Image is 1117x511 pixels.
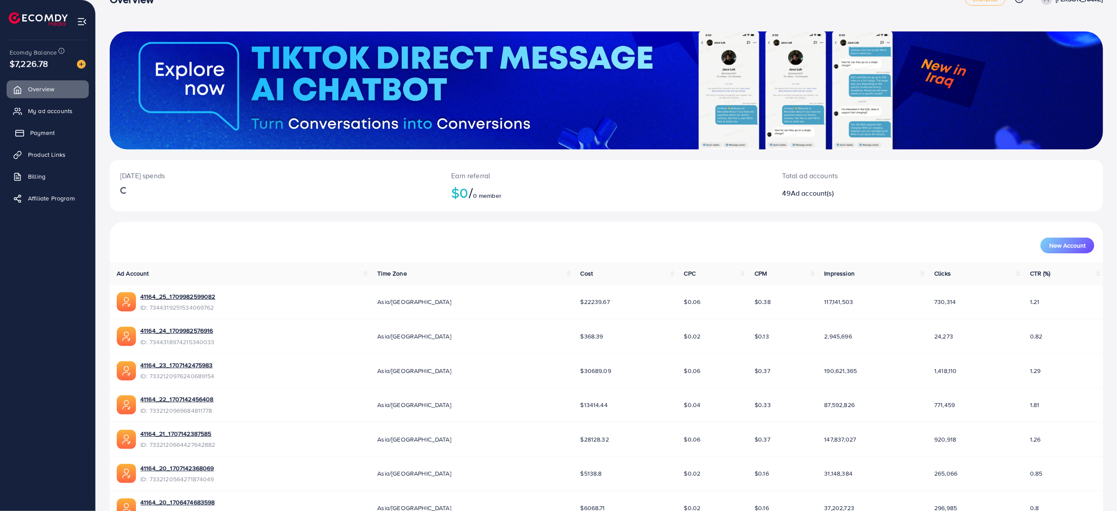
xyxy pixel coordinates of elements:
span: / [469,183,473,203]
span: 1.29 [1030,366,1041,375]
span: 0.82 [1030,332,1043,341]
span: 31,148,384 [825,469,853,478]
span: $0.38 [755,297,771,306]
span: $7,226.78 [10,57,48,70]
span: $0.13 [755,332,769,341]
span: Asia/[GEOGRAPHIC_DATA] [377,366,451,375]
span: 0 member [473,191,501,200]
span: ID: 7332120664427642882 [140,440,216,449]
span: 1.81 [1030,401,1040,409]
span: $0.06 [684,366,701,375]
span: Impression [825,269,855,278]
span: Product Links [28,150,66,159]
img: image [77,60,86,69]
span: 1,418,110 [934,366,957,375]
span: $5138.8 [581,469,602,478]
span: Affiliate Program [28,194,75,203]
a: My ad accounts [7,102,89,120]
a: 41164_23_1707142475983 [140,361,215,369]
span: Ad account(s) [791,188,834,198]
p: Total ad accounts [783,170,1010,181]
h2: 49 [783,189,1010,197]
a: 41164_21_1707142387585 [140,429,216,438]
img: ic-ads-acc.e4c84228.svg [117,361,136,380]
img: ic-ads-acc.e4c84228.svg [117,464,136,483]
span: $0.02 [684,332,701,341]
span: $22239.67 [581,297,610,306]
span: Overview [28,85,54,93]
span: $0.16 [755,469,769,478]
span: 1.21 [1030,297,1040,306]
span: 147,837,027 [825,435,856,444]
span: Asia/[GEOGRAPHIC_DATA] [377,401,451,409]
span: 2,945,696 [825,332,852,341]
a: 41164_20_1707142368069 [140,464,214,473]
span: ID: 7332120564271874049 [140,475,214,483]
a: 41164_24_1709982576916 [140,326,215,335]
span: 771,459 [934,401,955,409]
span: 0.85 [1030,469,1043,478]
span: 117,141,503 [825,297,853,306]
img: ic-ads-acc.e4c84228.svg [117,327,136,346]
span: $0.33 [755,401,771,409]
span: Time Zone [377,269,407,278]
span: Clicks [934,269,951,278]
button: New Account [1040,238,1094,253]
span: CTR (%) [1030,269,1051,278]
img: ic-ads-acc.e4c84228.svg [117,292,136,311]
span: $0.37 [755,435,770,444]
span: Cost [581,269,593,278]
a: Billing [7,168,89,185]
span: Payment [30,128,55,137]
span: CPC [684,269,696,278]
span: New Account [1049,242,1086,249]
span: Ecomdy Balance [10,48,57,57]
span: My ad accounts [28,107,73,115]
span: $0.04 [684,401,701,409]
p: [DATE] spends [120,170,430,181]
span: $0.02 [684,469,701,478]
img: logo [9,12,68,26]
span: 87,592,826 [825,401,855,409]
a: 41164_20_1706474683598 [140,498,215,507]
span: CPM [755,269,767,278]
span: 24,273 [934,332,953,341]
a: Product Links [7,146,89,163]
span: Asia/[GEOGRAPHIC_DATA] [377,435,451,444]
span: $30689.09 [581,366,611,375]
span: 190,621,365 [825,366,857,375]
img: ic-ads-acc.e4c84228.svg [117,395,136,414]
span: Billing [28,172,45,181]
h2: $0 [451,184,761,201]
span: $0.37 [755,366,770,375]
iframe: Chat [1080,472,1110,504]
span: ID: 7332120976240689154 [140,372,215,380]
img: menu [77,17,87,27]
span: $0.06 [684,297,701,306]
span: Asia/[GEOGRAPHIC_DATA] [377,469,451,478]
p: Earn referral [451,170,761,181]
span: ID: 7344318974215340033 [140,338,215,346]
span: 1.26 [1030,435,1041,444]
span: $28128.32 [581,435,609,444]
span: $368.39 [581,332,603,341]
a: Affiliate Program [7,190,89,207]
img: ic-ads-acc.e4c84228.svg [117,430,136,449]
a: Payment [7,124,89,142]
span: Asia/[GEOGRAPHIC_DATA] [377,297,451,306]
a: 41164_25_1709982599082 [140,292,216,301]
span: 920,918 [934,435,956,444]
span: 265,066 [934,469,957,478]
a: 41164_22_1707142456408 [140,395,214,404]
span: ID: 7344319251534069762 [140,303,216,312]
a: Overview [7,80,89,98]
span: $13414.44 [581,401,608,409]
span: $0.06 [684,435,701,444]
span: 730,314 [934,297,956,306]
span: ID: 7332120969684811778 [140,406,214,415]
span: Ad Account [117,269,149,278]
span: Asia/[GEOGRAPHIC_DATA] [377,332,451,341]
